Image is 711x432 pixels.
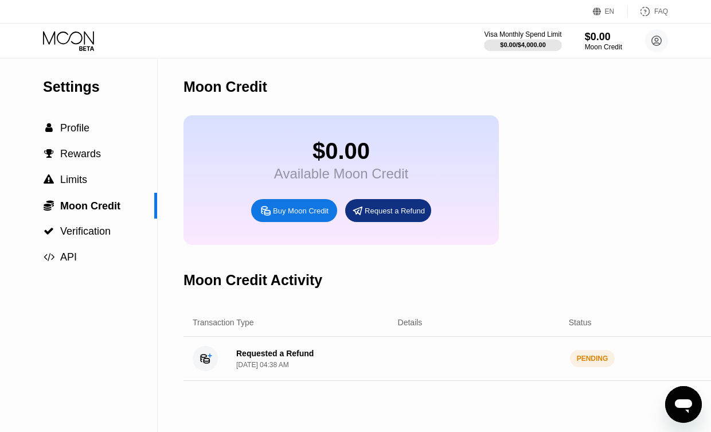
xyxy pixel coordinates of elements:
span: Verification [60,225,111,237]
div: $0.00 [585,31,622,43]
span: Rewards [60,148,101,159]
div: $0.00 / $4,000.00 [500,41,546,48]
span: Moon Credit [60,200,120,212]
span:  [44,149,54,159]
div:  [43,200,54,211]
span:  [44,252,54,262]
div: Moon Credit [585,43,622,51]
div: EN [605,7,615,15]
div: Settings [43,79,157,95]
iframe: Button to launch messaging window, conversation in progress [665,386,702,423]
div: Buy Moon Credit [251,199,337,222]
div: Requested a Refund [236,349,314,358]
div: $0.00Moon Credit [585,31,622,51]
div: Request a Refund [345,199,431,222]
span:  [44,200,54,211]
div: Moon Credit [183,79,267,95]
div: EN [593,6,628,17]
div:  [43,149,54,159]
div: FAQ [628,6,668,17]
span: Limits [60,174,87,185]
div: Buy Moon Credit [273,206,329,216]
div: Available Moon Credit [274,166,408,182]
div:  [43,226,54,236]
div: Transaction Type [193,318,254,327]
span: API [60,251,77,263]
div: $0.00 [274,138,408,164]
div: Status [569,318,592,327]
div: FAQ [654,7,668,15]
div:  [43,174,54,185]
div: Visa Monthly Spend Limit [484,30,561,38]
span:  [44,226,54,236]
div: Visa Monthly Spend Limit$0.00/$4,000.00 [484,30,561,51]
div:  [43,123,54,133]
div: PENDING [570,350,615,367]
span:  [44,174,54,185]
div: [DATE] 04:38 AM [236,361,289,369]
div: Moon Credit Activity [183,272,322,289]
span:  [45,123,53,133]
div:  [43,252,54,262]
span: Profile [60,122,89,134]
div: Details [398,318,423,327]
div: Request a Refund [365,206,425,216]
